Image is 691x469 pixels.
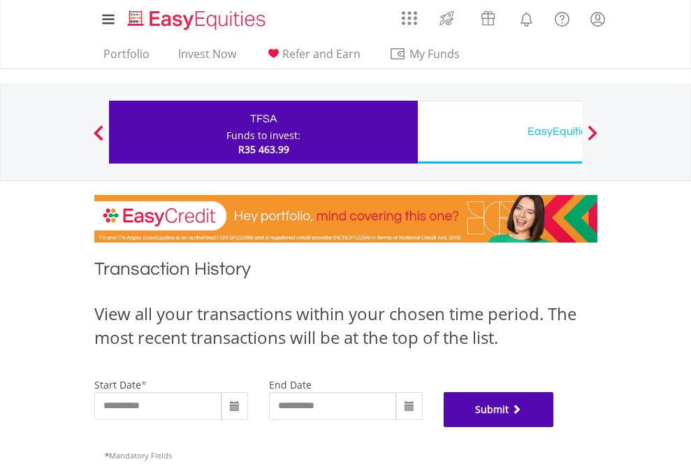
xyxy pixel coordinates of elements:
[98,47,155,68] a: Portfolio
[226,129,300,143] div: Funds to invest:
[238,143,289,156] span: R35 463.99
[402,10,417,26] img: grid-menu-icon.svg
[509,3,544,31] a: Notifications
[393,3,426,26] a: AppsGrid
[117,109,409,129] div: TFSA
[85,132,112,146] button: Previous
[94,302,597,350] div: View all your transactions within your chosen time period. The most recent transactions will be a...
[122,3,271,31] a: Home page
[444,392,554,427] button: Submit
[105,450,172,461] span: Mandatory Fields
[544,3,580,31] a: FAQ's and Support
[389,45,481,63] span: My Funds
[269,378,312,391] label: end date
[282,46,361,62] span: Refer and Earn
[580,3,616,34] a: My Profile
[125,8,271,31] img: EasyEquities_Logo.png
[467,3,509,29] a: Vouchers
[94,195,597,243] img: EasyCredit Promotion Banner
[94,378,141,391] label: start date
[435,7,458,29] img: thrive-v2.svg
[173,47,242,68] a: Invest Now
[94,257,597,288] h1: Transaction History
[477,7,500,29] img: vouchers-v2.svg
[579,132,606,146] button: Next
[259,47,366,68] a: Refer and Earn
